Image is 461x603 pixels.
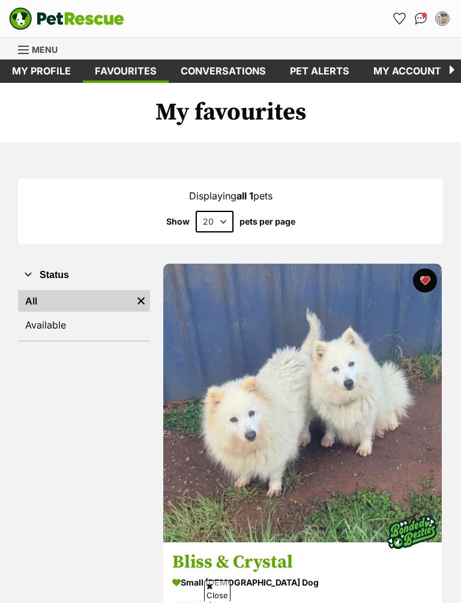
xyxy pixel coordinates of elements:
[413,268,437,292] button: favourite
[361,59,453,83] a: My account
[240,217,295,226] label: pets per page
[189,190,273,202] span: Displaying pets
[18,288,150,341] div: Status
[9,7,124,30] a: PetRescue
[278,59,361,83] a: Pet alerts
[411,9,430,28] a: Conversations
[18,38,66,59] a: Menu
[433,9,452,28] button: My account
[237,190,253,202] strong: all 1
[32,44,58,55] span: Menu
[18,290,132,312] a: All
[9,7,124,30] img: logo-e224e6f780fb5917bec1dbf3a21bbac754714ae5b6737aabdf751b685950b380.svg
[382,502,442,562] img: bonded besties
[390,9,452,28] ul: Account quick links
[132,290,150,312] a: Remove filter
[18,267,150,283] button: Status
[169,59,278,83] a: conversations
[163,264,442,542] img: Bliss & Crystal
[415,13,427,25] img: chat-41dd97257d64d25036548639549fe6c8038ab92f7586957e7f3b1b290dea8141.svg
[204,580,230,601] span: Close
[18,314,150,336] a: Available
[390,9,409,28] a: Favourites
[83,59,169,83] a: Favourites
[172,574,433,591] div: small [DEMOGRAPHIC_DATA] Dog
[166,217,190,226] span: Show
[172,551,433,574] h3: Bliss & Crystal
[436,13,448,25] img: Tania Serov profile pic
